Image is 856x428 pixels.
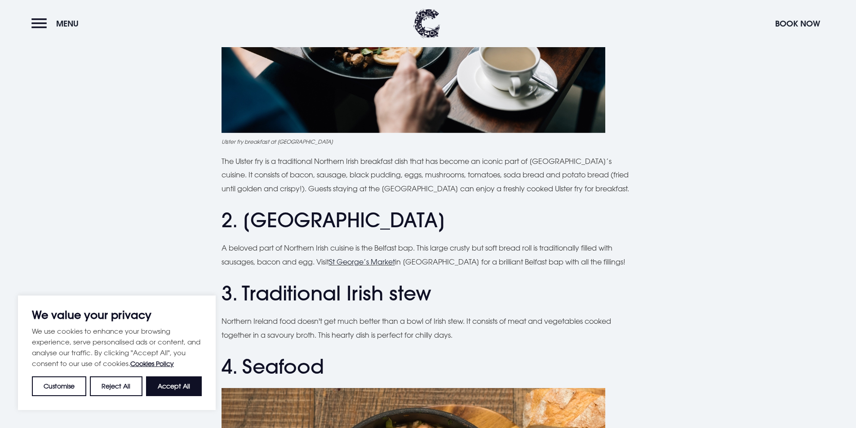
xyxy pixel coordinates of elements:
p: Northern Ireland food doesn't get much better than a bowl of Irish stew. It consists of meat and ... [222,314,635,342]
a: St George’s Market [329,257,395,266]
button: Customise [32,376,86,396]
img: Clandeboye Lodge [413,9,440,38]
figcaption: Ulster fry breakfast at [GEOGRAPHIC_DATA] [222,137,635,146]
h2: 2. [GEOGRAPHIC_DATA] [222,208,635,232]
button: Book Now [771,14,825,33]
p: A beloved part of Northern Irish cuisine is the Belfast bap. This large crusty but soft bread rol... [222,241,635,269]
button: Reject All [90,376,142,396]
button: Menu [31,14,83,33]
p: We use cookies to enhance your browsing experience, serve personalised ads or content, and analys... [32,326,202,369]
a: Cookies Policy [130,360,174,367]
p: The Ulster fry is a traditional Northern Irish breakfast dish that has become an iconic part of [... [222,154,635,195]
p: We value your privacy [32,309,202,320]
h2: 4. Seafood [222,355,635,379]
h2: 3. Traditional Irish stew [222,282,635,305]
div: We value your privacy [18,296,216,410]
span: Menu [56,18,79,29]
button: Accept All [146,376,202,396]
